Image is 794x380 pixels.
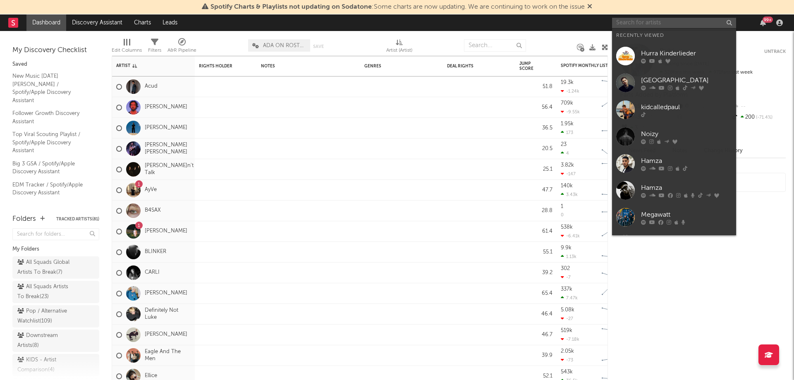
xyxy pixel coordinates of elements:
[598,304,635,325] svg: Chart title
[157,14,183,31] a: Leads
[199,64,240,69] div: Rights Holder
[145,290,187,297] a: [PERSON_NAME]
[561,163,574,168] div: 3.82k
[561,266,570,271] div: 302
[12,305,99,327] a: Pop / Alternative Watchlist(109)
[145,331,187,338] a: [PERSON_NAME]
[598,345,635,366] svg: Chart title
[145,269,160,276] a: CARLI
[731,112,786,123] div: 200
[612,69,736,96] a: [GEOGRAPHIC_DATA]
[641,129,732,139] div: Noizy
[386,45,412,55] div: Artist (Artist)
[641,75,732,85] div: [GEOGRAPHIC_DATA]
[598,118,635,139] svg: Chart title
[561,275,571,280] div: -7
[561,307,574,313] div: 5.08k
[12,72,91,105] a: New Music [DATE] [PERSON_NAME] / Spotify/Apple Discovery Assistant
[12,330,99,352] a: Downstream Artists(8)
[519,330,552,340] div: 46.7
[145,163,194,177] a: [PERSON_NAME]n't Talk
[760,19,766,26] button: 99+
[755,115,772,120] span: -71.4 %
[561,225,573,230] div: 538k
[464,39,526,52] input: Search...
[519,309,552,319] div: 46.4
[587,4,592,10] span: Dismiss
[261,64,344,69] div: Notes
[519,289,552,299] div: 65.4
[519,165,552,174] div: 25.1
[764,48,786,56] button: Untrack
[641,48,732,58] div: Hurra Kinderlieder
[116,63,178,68] div: Artist
[12,256,99,279] a: All Squads Global Artists To Break(7)
[12,130,91,155] a: Top Viral Scouting Playlist / Spotify/Apple Discovery Assistant
[17,355,76,375] div: KIDS - Artist Comparison ( 4 )
[210,4,372,10] span: Spotify Charts & Playlists not updating on Sodatone
[12,109,91,126] a: Follower Growth Discovery Assistant
[561,287,572,292] div: 337k
[561,357,573,363] div: -73
[561,337,579,342] div: -7.18k
[561,142,567,147] div: 23
[598,283,635,304] svg: Chart title
[519,206,552,216] div: 28.8
[17,258,76,277] div: All Squads Global Artists To Break ( 7 )
[12,244,99,254] div: My Folders
[598,201,635,221] svg: Chart title
[263,43,306,48] span: ADA ON ROSTER CE
[598,242,635,263] svg: Chart title
[598,159,635,180] svg: Chart title
[561,245,572,251] div: 9.9k
[598,139,635,159] svg: Chart title
[519,351,552,361] div: 39.9
[519,82,552,92] div: 51.8
[12,281,99,303] a: All Squads Artists To Break(23)
[145,373,157,380] a: Ellice
[66,14,128,31] a: Discovery Assistant
[561,171,576,177] div: -147
[145,142,191,156] a: [PERSON_NAME] [PERSON_NAME]
[12,60,99,69] div: Saved
[612,177,736,204] a: Hamza
[598,325,635,345] svg: Chart title
[12,354,99,376] a: KIDS - Artist Comparison(4)
[561,213,564,217] div: 0
[112,35,142,59] div: Edit Columns
[313,44,324,49] button: Save
[731,101,786,112] div: --
[561,349,574,354] div: 2.05k
[12,45,99,55] div: My Discovery Checklist
[616,31,732,41] div: Recently Viewed
[561,295,578,301] div: 7.47k
[167,45,196,55] div: A&R Pipeline
[145,249,166,256] a: BLINKER
[561,254,576,259] div: 1.13k
[641,210,732,220] div: Megawatt
[145,186,157,194] a: AyVe
[145,228,187,235] a: [PERSON_NAME]
[112,45,142,55] div: Edit Columns
[447,64,490,69] div: Deal Rights
[561,183,573,189] div: 140k
[561,88,579,94] div: -1.24k
[561,233,580,239] div: -6.41k
[12,228,99,240] input: Search for folders...
[612,231,736,258] a: 10am
[561,328,572,333] div: 519k
[12,159,91,176] a: Big 3 GSA / Spotify/Apple Discovery Assistant
[17,331,76,351] div: Downstream Artists ( 8 )
[128,14,157,31] a: Charts
[561,151,569,156] div: 4
[641,102,732,112] div: kidcalledpaul
[12,214,36,224] div: Folders
[561,369,573,375] div: 543k
[56,217,99,221] button: Tracked Artists(81)
[148,45,161,55] div: Filters
[145,307,191,321] a: Definitely Not Luke
[612,96,736,123] a: kidcalledpaul
[364,64,418,69] div: Genres
[145,124,187,131] a: [PERSON_NAME]
[598,180,635,201] svg: Chart title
